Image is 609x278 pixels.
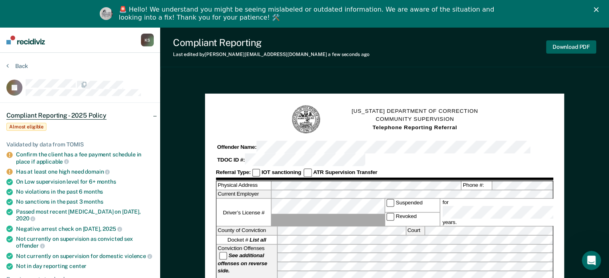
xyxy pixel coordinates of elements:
[125,253,152,259] span: violence
[594,7,602,12] div: Close
[385,199,440,212] label: Suspended
[173,37,369,48] div: Compliant Reporting
[462,181,492,190] label: Phone #:
[141,34,154,46] div: K S
[100,7,113,20] img: Profile image for Kim
[217,227,277,235] label: County of Conviction
[69,263,86,269] span: center
[97,178,116,185] span: months
[546,40,596,54] button: Download PDF
[16,236,154,249] div: Not currently on supervision as convicted sex
[227,236,266,243] span: Docket #
[16,178,154,185] div: On Low supervision level for 6+
[352,108,478,132] h1: [US_STATE] DEPARTMENT OF CORRECTION COMMUNITY SUPERVISION
[16,225,154,232] div: Negative arrest check on [DATE],
[261,170,301,176] strong: IOT sanctioning
[386,213,395,221] input: Revoked
[141,34,154,46] button: KS
[6,112,107,120] span: Compliant Reporting - 2025 Policy
[6,36,45,44] img: Recidiviz
[16,208,154,222] div: Passed most recent [MEDICAL_DATA] on [DATE],
[6,62,28,70] button: Back
[217,157,245,163] strong: TDOC ID #:
[385,213,440,226] label: Revoked
[173,52,369,57] div: Last edited by [PERSON_NAME][EMAIL_ADDRESS][DOMAIN_NAME]
[84,188,103,195] span: months
[328,52,369,57] span: a few seconds ago
[16,168,154,175] div: Has at least one high need domain
[303,169,312,177] input: ATR Supervision Transfer
[16,215,35,222] span: 2020
[216,170,251,176] strong: Referral Type:
[16,263,154,270] div: Not in day reporting
[16,242,45,249] span: offender
[103,226,122,232] span: 2025
[291,104,322,135] img: TN Seal
[218,252,267,274] strong: See additional offenses on reverse side.
[6,141,154,148] div: Validated by data from TOMIS
[252,169,260,177] input: IOT sanctioning
[16,252,154,260] div: Not currently on supervision for domestic
[217,190,271,198] label: Current Employer
[406,227,424,235] label: Court
[441,199,564,226] label: for years.
[16,151,154,165] div: Confirm the client has a fee payment schedule in place if applicable
[217,199,271,226] label: Driver’s License #
[217,144,257,150] strong: Offender Name:
[219,252,227,260] input: See additional offenses on reverse side.
[372,124,457,130] strong: Telephone Reporting Referral
[582,251,601,270] iframe: Intercom live chat
[16,198,154,205] div: No sanctions in the past 3
[442,206,563,219] input: for years.
[84,198,103,205] span: months
[386,199,395,207] input: Suspended
[217,181,271,190] label: Physical Address
[249,237,266,243] strong: List all
[16,188,154,195] div: No violations in the past 6
[313,170,377,176] strong: ATR Supervision Transfer
[119,6,497,22] div: 🚨 Hello! We understand you might be seeing mislabeled or outdated information. We are aware of th...
[6,123,46,131] span: Almost eligible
